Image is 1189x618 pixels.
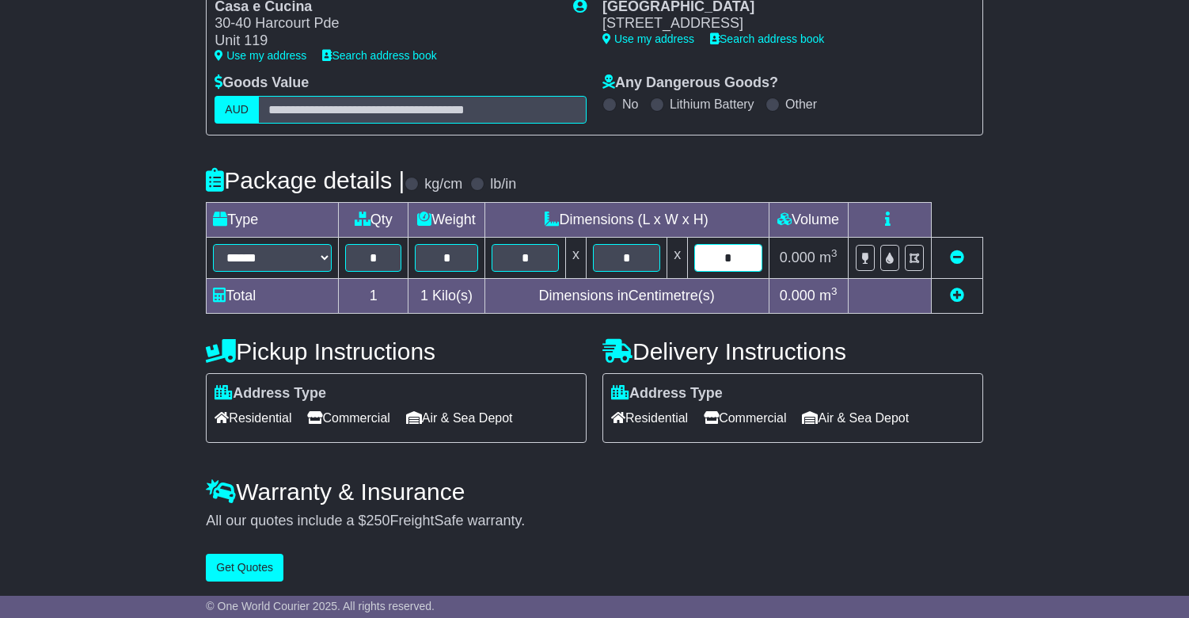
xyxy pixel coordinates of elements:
[602,338,983,364] h4: Delivery Instructions
[206,600,435,612] span: © One World Courier 2025. All rights reserved.
[215,15,557,32] div: 30-40 Harcourt Pde
[565,237,586,278] td: x
[424,176,462,193] label: kg/cm
[602,32,694,45] a: Use my address
[950,250,964,265] a: Remove this item
[602,15,959,32] div: [STREET_ADDRESS]
[950,288,964,303] a: Add new item
[420,288,428,303] span: 1
[602,74,778,92] label: Any Dangerous Goods?
[667,237,688,278] td: x
[710,32,824,45] a: Search address book
[819,250,838,265] span: m
[215,406,291,430] span: Residential
[704,406,786,430] span: Commercial
[785,97,817,112] label: Other
[490,176,516,193] label: lb/in
[206,554,283,582] button: Get Quotes
[406,406,513,430] span: Air & Sea Depot
[206,513,982,530] div: All our quotes include a $ FreightSafe warranty.
[339,278,408,313] td: 1
[339,202,408,237] td: Qty
[215,385,326,402] label: Address Type
[802,406,909,430] span: Air & Sea Depot
[408,202,484,237] td: Weight
[831,285,838,297] sup: 3
[780,250,815,265] span: 0.000
[322,49,436,62] a: Search address book
[611,385,723,402] label: Address Type
[780,288,815,303] span: 0.000
[622,97,638,112] label: No
[215,96,259,124] label: AUD
[611,406,688,430] span: Residential
[207,202,339,237] td: Type
[307,406,389,430] span: Commercial
[408,278,484,313] td: Kilo(s)
[819,288,838,303] span: m
[215,32,557,50] div: Unit 119
[484,202,769,237] td: Dimensions (L x W x H)
[831,247,838,259] sup: 3
[206,479,982,505] h4: Warranty & Insurance
[215,49,306,62] a: Use my address
[484,278,769,313] td: Dimensions in Centimetre(s)
[206,167,405,193] h4: Package details |
[206,338,587,364] h4: Pickup Instructions
[366,513,389,528] span: 250
[670,97,754,112] label: Lithium Battery
[207,278,339,313] td: Total
[769,202,848,237] td: Volume
[215,74,309,92] label: Goods Value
